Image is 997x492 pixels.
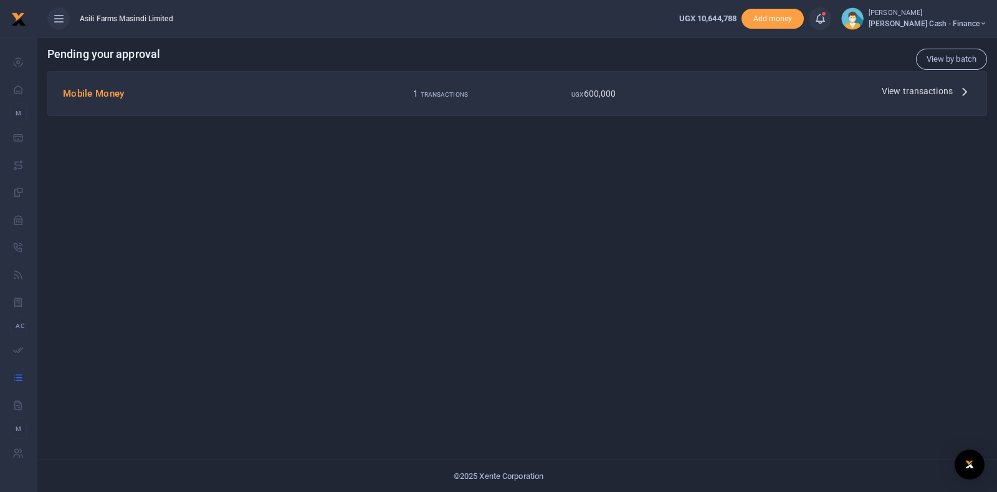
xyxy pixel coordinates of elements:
span: View transactions [882,84,953,98]
span: 600,000 [584,89,616,99]
span: Add money [742,9,804,29]
img: logo-small [11,12,26,27]
a: View by batch [916,49,987,70]
small: TRANSACTIONS [421,91,468,98]
div: Open Intercom Messenger [955,450,985,480]
li: Toup your wallet [742,9,804,29]
span: 1 [413,89,418,99]
h4: Mobile Money [63,87,359,100]
li: Wallet ballance [674,12,742,25]
li: M [10,103,27,123]
small: [PERSON_NAME] [869,8,987,19]
a: Add money [742,13,804,22]
a: logo-small logo-large logo-large [11,14,26,23]
h4: Pending your approval [47,47,987,61]
li: Ac [10,316,27,336]
a: UGX 10,644,788 [679,12,737,25]
a: profile-user [PERSON_NAME] [PERSON_NAME] Cash - Finance [841,7,987,30]
span: [PERSON_NAME] Cash - Finance [869,18,987,29]
small: UGX [571,91,583,98]
li: M [10,418,27,439]
span: Asili Farms Masindi Limited [75,13,178,24]
span: UGX 10,644,788 [679,14,737,23]
img: profile-user [841,7,864,30]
